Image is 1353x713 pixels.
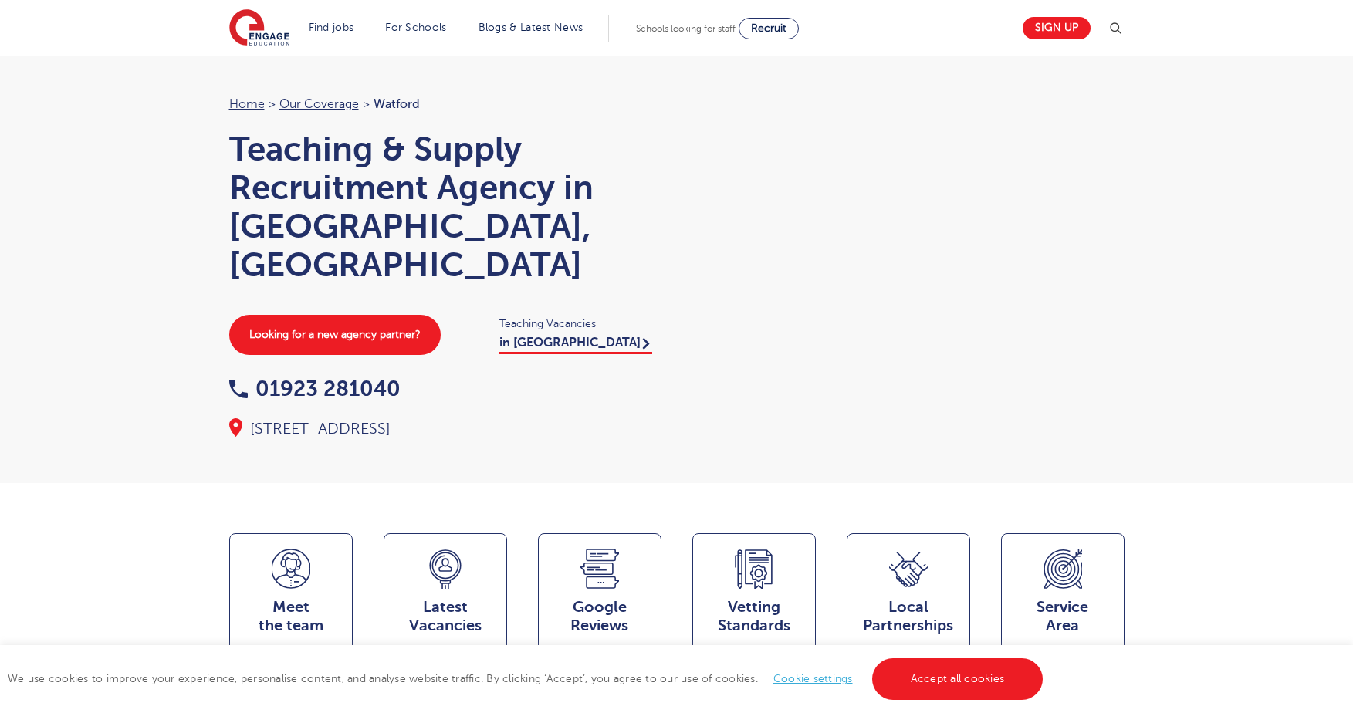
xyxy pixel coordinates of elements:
nav: breadcrumb [229,94,661,114]
a: For Schools [385,22,446,33]
span: Recruit [751,22,786,34]
span: Latest Vacancies [392,598,499,635]
a: Local Partnerships [847,533,970,658]
a: VettingStandards [692,533,816,658]
span: We use cookies to improve your experience, personalise content, and analyse website traffic. By c... [8,673,1047,684]
a: Our coverage [279,97,359,111]
span: Service Area [1010,598,1116,635]
span: Google Reviews [546,598,653,635]
h1: Teaching & Supply Recruitment Agency in [GEOGRAPHIC_DATA], [GEOGRAPHIC_DATA] [229,130,661,284]
div: [STREET_ADDRESS] [229,418,661,440]
span: Watford [374,97,420,111]
a: Meetthe team [229,533,353,658]
a: Home [229,97,265,111]
span: > [363,97,370,111]
span: Meet the team [238,598,344,635]
a: Recruit [739,18,799,39]
span: Teaching Vacancies [499,315,661,333]
img: Engage Education [229,9,289,48]
span: Schools looking for staff [636,23,736,34]
a: Blogs & Latest News [479,22,583,33]
a: Cookie settings [773,673,853,684]
a: Looking for a new agency partner? [229,315,441,355]
a: in [GEOGRAPHIC_DATA] [499,336,652,354]
span: Vetting Standards [701,598,807,635]
a: 01923 281040 [229,377,401,400]
a: ServiceArea [1001,533,1125,658]
a: Sign up [1023,17,1091,39]
span: Local Partnerships [855,598,962,635]
span: > [269,97,276,111]
a: GoogleReviews [538,533,661,658]
a: Find jobs [309,22,354,33]
a: Accept all cookies [872,658,1044,700]
a: LatestVacancies [384,533,507,658]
